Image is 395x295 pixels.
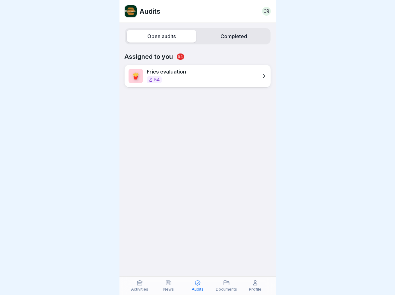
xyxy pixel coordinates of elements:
[216,287,237,292] p: Documents
[127,30,196,43] label: Open audits
[199,30,269,43] label: Completed
[163,287,174,292] p: News
[249,287,261,292] p: Profile
[147,69,186,75] p: Fries evaluation
[139,7,160,15] p: Audits
[177,53,184,60] span: 54
[262,7,271,16] a: CR
[124,53,271,60] p: Assigned to you
[192,287,204,292] p: Audits
[125,5,137,17] img: vi4xj1rh7o2tnjevi8opufjs.png
[124,65,271,87] a: 🍟Fries evaluation54
[129,69,143,83] div: 🍟
[154,78,160,82] p: 54
[131,287,148,292] p: Activities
